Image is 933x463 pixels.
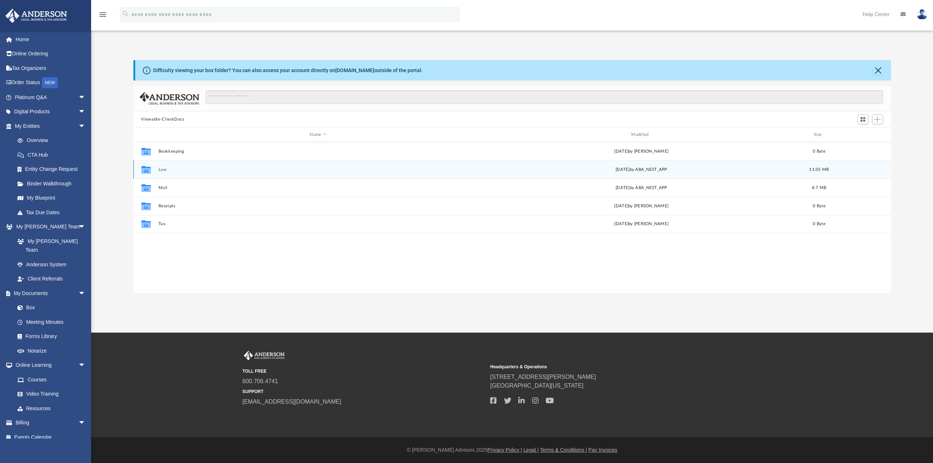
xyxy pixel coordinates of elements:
div: [DATE] by [PERSON_NAME] [481,148,801,155]
img: User Pic [917,9,928,20]
div: [DATE] by ABA_NEST_APP [481,185,801,191]
button: Viewable-ClientDocs [141,116,184,123]
a: Events Calendar [5,430,97,444]
i: search [122,10,130,18]
a: Tax Organizers [5,61,97,75]
small: TOLL FREE [242,368,485,374]
span: arrow_drop_down [78,90,93,105]
img: Anderson Advisors Platinum Portal [242,351,286,360]
a: CTA Hub [10,148,97,162]
span: 0 Byte [813,149,825,153]
button: Mail [158,185,478,190]
span: arrow_drop_down [78,286,93,301]
a: [DOMAIN_NAME] [335,67,374,73]
a: My Documentsarrow_drop_down [5,286,93,301]
a: Courses [10,372,93,387]
a: Binder Walkthrough [10,176,97,191]
a: Platinum Q&Aarrow_drop_down [5,90,97,105]
a: [EMAIL_ADDRESS][DOMAIN_NAME] [242,399,341,405]
span: arrow_drop_down [78,416,93,431]
div: grid [133,142,891,293]
a: Resources [10,401,93,416]
a: Legal | [523,447,539,453]
input: Search files and folders [206,90,883,104]
span: arrow_drop_down [78,358,93,373]
div: id [837,132,888,138]
a: Client Referrals [10,272,93,286]
span: 8.7 MB [812,186,826,190]
a: My [PERSON_NAME] Teamarrow_drop_down [5,220,93,234]
span: 11.05 MB [809,168,829,172]
a: Privacy Policy | [488,447,522,453]
div: Difficulty viewing your box folder? You can also access your account directly on outside of the p... [153,67,423,74]
button: Tax [158,221,478,226]
span: arrow_drop_down [78,119,93,134]
a: Online Ordering [5,47,97,61]
a: [GEOGRAPHIC_DATA][US_STATE] [490,382,583,389]
a: Tax Due Dates [10,205,97,220]
a: Meeting Minutes [10,315,93,329]
button: Law [158,167,478,172]
div: [DATE] by [PERSON_NAME] [481,203,801,209]
i: menu [98,10,107,19]
a: 800.706.4741 [242,378,278,384]
a: Order StatusNEW [5,75,97,90]
span: arrow_drop_down [78,105,93,119]
a: Overview [10,133,97,148]
a: Box [10,301,89,315]
a: My Blueprint [10,191,93,205]
a: Home [5,32,97,47]
span: 0 Byte [813,222,825,226]
button: Switch to Grid View [858,114,868,125]
span: arrow_drop_down [78,220,93,235]
a: Online Learningarrow_drop_down [5,358,93,373]
a: Video Training [10,387,89,401]
a: My [PERSON_NAME] Team [10,234,89,257]
div: Name [158,132,478,138]
div: NEW [42,77,58,88]
img: Anderson Advisors Platinum Portal [3,9,69,23]
a: Anderson System [10,257,93,272]
small: Headquarters & Operations [490,364,733,370]
a: Pay Invoices [588,447,617,453]
button: Receipts [158,204,478,208]
a: My Entitiesarrow_drop_down [5,119,97,133]
a: [STREET_ADDRESS][PERSON_NAME] [490,374,596,380]
div: Modified [481,132,801,138]
div: © [PERSON_NAME] Advisors 2025 [91,446,933,454]
div: [DATE] by ABA_NEST_APP [481,166,801,173]
a: menu [98,14,107,19]
button: Close [873,65,883,75]
a: Entity Change Request [10,162,97,177]
a: Digital Productsarrow_drop_down [5,105,97,119]
a: Billingarrow_drop_down [5,416,97,430]
button: Bookkeeping [158,149,478,154]
small: SUPPORT [242,388,485,395]
a: Forms Library [10,329,89,344]
a: Terms & Conditions | [540,447,587,453]
span: 0 Byte [813,204,825,208]
button: Add [872,114,883,125]
a: Notarize [10,344,93,358]
div: Size [804,132,834,138]
div: [DATE] by [PERSON_NAME] [481,221,801,227]
div: id [136,132,155,138]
